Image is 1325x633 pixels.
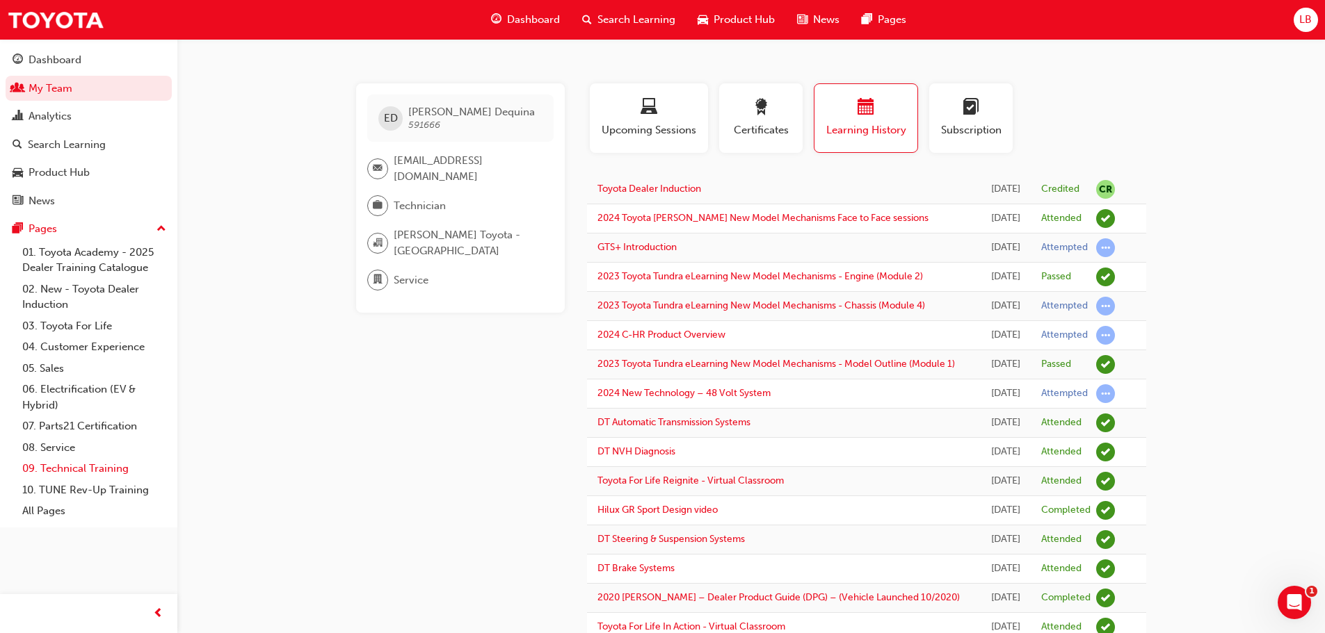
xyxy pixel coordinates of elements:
span: Product Hub [714,12,775,28]
span: learningRecordVerb_ATTEND-icon [1096,209,1115,228]
span: learningRecordVerb_ATTEMPT-icon [1096,238,1115,257]
a: DT Brake Systems [597,562,675,574]
div: Passed [1041,270,1071,283]
div: Attempted [1041,299,1088,313]
span: Search Learning [597,12,675,28]
a: 2023 Toyota Tundra eLearning New Model Mechanisms - Model Outline (Module 1) [597,358,955,370]
span: chart-icon [13,110,23,123]
span: Certificates [730,122,792,138]
span: news-icon [797,11,808,28]
a: 2024 New Technology – 48 Volt System [597,387,771,399]
div: Dashboard [29,52,81,68]
a: 06. Electrification (EV & Hybrid) [17,379,172,416]
span: organisation-icon [373,234,383,252]
span: pages-icon [13,223,23,236]
button: Certificates [719,83,803,153]
div: Attempted [1041,329,1088,342]
span: Service [394,272,428,288]
span: people-icon [13,83,23,95]
div: Credited [1041,183,1079,196]
div: Attended [1041,533,1082,546]
span: guage-icon [13,54,23,67]
span: learningplan-icon [963,99,979,117]
a: News [6,188,172,214]
a: DT Steering & Suspension Systems [597,533,745,545]
span: guage-icon [491,11,501,28]
a: 02. New - Toyota Dealer Induction [17,279,172,315]
button: Subscription [929,83,1013,153]
span: [EMAIL_ADDRESS][DOMAIN_NAME] [394,153,543,184]
span: search-icon [13,139,22,151]
a: pages-iconPages [851,6,917,34]
span: learningRecordVerb_ATTEMPT-icon [1096,384,1115,403]
span: Pages [878,12,906,28]
span: search-icon [582,11,592,28]
a: Analytics [6,104,172,129]
a: 07. Parts21 Certification [17,416,172,437]
div: Attempted [1041,387,1088,400]
img: Trak [7,4,104,35]
div: Sun Feb 25 2024 20:43:51 GMT+1100 (Australian Eastern Daylight Time) [991,356,1020,372]
div: Completed [1041,504,1091,517]
span: learningRecordVerb_PASS-icon [1096,355,1115,374]
span: laptop-icon [641,99,657,117]
div: Sun Mar 10 2024 21:52:07 GMT+1100 (Australian Eastern Daylight Time) [991,327,1020,343]
div: Sun Mar 17 2024 22:02:35 GMT+1100 (Australian Eastern Daylight Time) [991,269,1020,285]
a: 04. Customer Experience [17,336,172,358]
div: Wed Aug 02 2023 00:00:00 GMT+1000 (Australian Eastern Standard Time) [991,590,1020,606]
span: learningRecordVerb_ATTEND-icon [1096,443,1115,461]
span: learningRecordVerb_ATTEND-icon [1096,530,1115,549]
span: 591666 [408,119,440,131]
span: Technician [394,198,446,214]
a: 2023 Toyota Tundra eLearning New Model Mechanisms - Chassis (Module 4) [597,299,925,311]
div: Attended [1041,445,1082,459]
a: Toyota For Life In Action - Virtual Classroom [597,620,785,632]
span: learningRecordVerb_ATTEMPT-icon [1096,326,1115,345]
a: car-iconProduct Hub [686,6,786,34]
span: car-icon [13,167,23,179]
div: Pages [29,221,57,237]
div: Fri Aug 11 2023 00:00:00 GMT+1000 (Australian Eastern Standard Time) [991,502,1020,518]
button: Upcoming Sessions [590,83,708,153]
span: [PERSON_NAME] Toyota - [GEOGRAPHIC_DATA] [394,227,543,258]
a: 03. Toyota For Life [17,315,172,337]
span: learningRecordVerb_COMPLETE-icon [1096,501,1115,520]
a: 2020 [PERSON_NAME] – Dealer Product Guide (DPG) – (Vehicle Launched 10/2020) [597,591,960,603]
div: Wed Oct 23 2024 08:30:00 GMT+1100 (Australian Eastern Daylight Time) [991,211,1020,227]
span: learningRecordVerb_ATTEND-icon [1096,472,1115,491]
div: Fri Feb 23 2024 10:47:08 GMT+1100 (Australian Eastern Daylight Time) [991,386,1020,402]
div: Fri Aug 04 2023 00:00:00 GMT+1000 (Australian Eastern Standard Time) [991,561,1020,577]
div: Attempted [1041,241,1088,254]
div: Attended [1041,562,1082,575]
span: prev-icon [153,605,163,623]
button: LB [1294,8,1318,32]
div: Analytics [29,108,72,124]
div: Thu Mar 14 2024 22:53:23 GMT+1100 (Australian Eastern Daylight Time) [991,298,1020,314]
div: Tue Mar 25 2025 23:00:00 GMT+1100 (Australian Eastern Daylight Time) [991,181,1020,197]
div: Product Hub [29,165,90,181]
div: Attended [1041,212,1082,225]
a: Hilux GR Sport Design video [597,504,718,516]
div: Passed [1041,358,1071,371]
div: Fri Nov 03 2023 01:00:00 GMT+1100 (Australian Eastern Daylight Time) [991,415,1020,431]
span: Dashboard [507,12,560,28]
div: Attended [1041,475,1082,488]
div: Tue Sep 12 2023 00:00:00 GMT+1000 (Australian Eastern Standard Time) [991,473,1020,489]
div: Completed [1041,591,1091,605]
div: News [29,193,55,209]
a: DT NVH Diagnosis [597,445,675,457]
span: award-icon [753,99,769,117]
a: 05. Sales [17,358,172,379]
a: 09. Technical Training [17,458,172,479]
a: 08. Service [17,437,172,459]
a: GTS+ Introduction [597,241,677,253]
span: learningRecordVerb_ATTEND-icon [1096,413,1115,432]
span: [PERSON_NAME] Dequina [408,106,535,118]
button: Pages [6,216,172,242]
span: learningRecordVerb_COMPLETE-icon [1096,589,1115,607]
a: Toyota Dealer Induction [597,183,701,195]
button: Learning History [814,83,918,153]
span: learningRecordVerb_ATTEND-icon [1096,559,1115,578]
span: briefcase-icon [373,197,383,215]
